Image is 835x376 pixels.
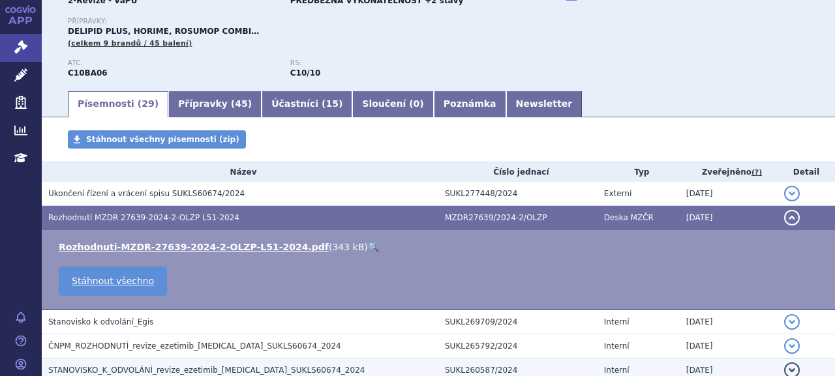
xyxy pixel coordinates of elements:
td: [DATE] [680,182,778,206]
a: Písemnosti (29) [68,91,168,117]
span: 343 kB [332,242,364,252]
th: Zveřejněno [680,162,778,182]
li: ( ) [59,240,822,253]
strong: rosuvastatin a ezetimib [290,68,321,78]
span: Interní [604,366,630,375]
th: Číslo jednací [438,162,598,182]
span: Rozhodnutí MZDR 27639-2024-2-OLZP L51-2024 [48,213,239,222]
a: Sloučení (0) [352,91,433,117]
span: Stáhnout všechny písemnosti (zip) [86,135,239,144]
a: Newsletter [506,91,583,117]
button: detail [784,210,800,225]
td: [DATE] [680,334,778,358]
span: 45 [235,98,247,109]
span: 15 [326,98,338,109]
p: RS: [290,59,500,67]
span: Interní [604,317,630,326]
span: STANOVISKO_K_ODVOLÁNÍ_revize_ezetimib_rosuvastatin_SUKLS60674_2024 [48,366,365,375]
span: DELIPID PLUS, HORIME, ROSUMOP COMBI… [68,27,259,36]
td: MZDR27639/2024-2/OLZP [438,206,598,230]
a: Poznámka [434,91,506,117]
span: Deska MZČR [604,213,654,222]
a: 🔍 [368,242,379,252]
span: 29 [142,98,154,109]
th: Název [42,162,438,182]
th: Typ [598,162,680,182]
button: detail [784,186,800,201]
td: SUKL265792/2024 [438,334,598,358]
span: (celkem 9 brandů / 45 balení) [68,39,192,48]
span: ČNPM_ROZHODNUTÍ_revize_ezetimib_rosuvastatin_SUKLS60674_2024 [48,341,341,351]
p: ATC: [68,59,277,67]
span: Interní [604,341,630,351]
td: SUKL277448/2024 [438,182,598,206]
th: Detail [778,162,835,182]
strong: ROSUVASTATIN A EZETIMIB [68,68,108,78]
span: 0 [414,98,420,109]
p: Přípravky: [68,18,513,25]
a: Účastníci (15) [262,91,352,117]
span: Stanovisko k odvolání_Egis [48,317,154,326]
span: Externí [604,189,631,198]
button: detail [784,314,800,330]
a: Stáhnout všechno [59,267,167,296]
a: Stáhnout všechny písemnosti (zip) [68,130,246,149]
td: [DATE] [680,310,778,334]
a: Přípravky (45) [168,91,262,117]
button: detail [784,338,800,354]
a: Rozhodnuti-MZDR-27639-2024-2-OLZP-L51-2024.pdf [59,242,329,252]
td: SUKL269709/2024 [438,310,598,334]
td: [DATE] [680,206,778,230]
abbr: (?) [751,168,762,177]
span: Ukončení řízení a vrácení spisu SUKLS60674/2024 [48,189,245,198]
